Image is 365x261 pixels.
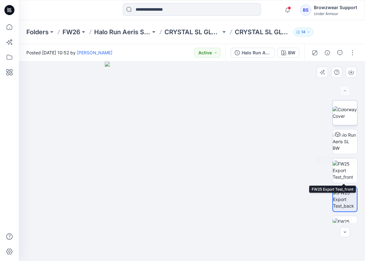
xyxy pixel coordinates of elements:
[333,106,357,119] img: Colorway Cover
[235,28,291,36] p: CRYSTAL SL GLOBAL PTE LTD: Halo Run Aeris SL
[333,189,357,209] img: FW25 Export Test_back
[77,50,112,55] a: [PERSON_NAME]
[333,218,357,238] img: FW25 Export Test_right
[333,160,357,180] img: FW25 Export Test_front
[314,11,357,16] div: Under Armour
[164,28,221,36] a: CRYSTAL SL GLOBAL PTE LTD
[300,4,311,16] div: BS
[62,28,80,36] a: FW26
[301,29,305,35] p: 14
[333,132,357,151] img: Halo Run Aeris SL BW
[242,49,271,56] div: Halo Run Aeris SL
[231,48,275,58] button: Halo Run Aeris SL
[322,48,332,58] button: Details
[26,49,112,56] span: Posted [DATE] 10:52 by
[293,28,313,36] button: 14
[94,28,151,36] a: Halo Run Aeris SL (6016489)
[105,62,279,261] img: eyJhbGciOiJIUzI1NiIsImtpZCI6IjAiLCJzbHQiOiJzZXMiLCJ0eXAiOiJKV1QifQ.eyJkYXRhIjp7InR5cGUiOiJzdG9yYW...
[26,28,49,36] a: Folders
[314,4,357,11] div: Browzwear Support
[288,49,295,56] div: BW
[277,48,299,58] button: BW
